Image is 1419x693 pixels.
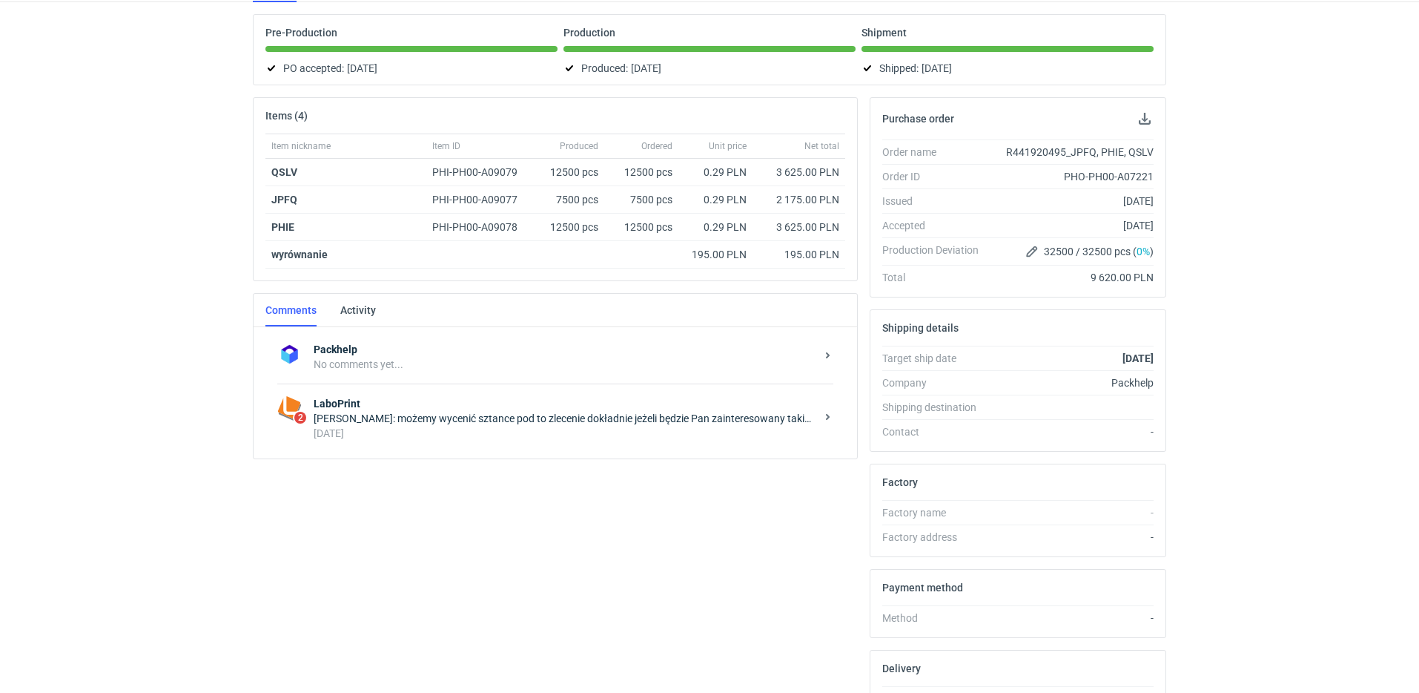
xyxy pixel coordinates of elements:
[314,411,816,426] div: [PERSON_NAME]: możemy wycenić sztance pod to zlecenie dokładnie jeżeli będzie Pan zainteresowany ...
[804,140,839,152] span: Net total
[684,247,747,262] div: 195.00 PLN
[990,375,1154,390] div: Packhelp
[340,294,376,326] a: Activity
[758,165,839,180] div: 3 625.00 PLN
[882,663,921,674] h2: Delivery
[882,530,990,545] div: Factory address
[758,247,839,262] div: 195.00 PLN
[265,110,308,122] h2: Items (4)
[882,424,990,439] div: Contact
[882,400,990,415] div: Shipping destination
[432,165,532,180] div: PHI-PH00-A09079
[882,270,990,285] div: Total
[990,424,1154,439] div: -
[314,342,816,357] strong: Packhelp
[990,194,1154,208] div: [DATE]
[604,159,678,186] div: 12500 pcs
[861,27,907,39] p: Shipment
[882,113,954,125] h2: Purchase order
[604,214,678,241] div: 12500 pcs
[990,218,1154,233] div: [DATE]
[1137,246,1150,257] span: 0%
[537,214,604,241] div: 12500 pcs
[758,220,839,234] div: 3 625.00 PLN
[560,140,598,152] span: Produced
[1136,110,1154,128] button: Download PO
[432,140,460,152] span: Item ID
[271,166,297,178] a: QSLV
[631,59,661,77] span: [DATE]
[990,505,1154,520] div: -
[882,218,990,233] div: Accepted
[1023,243,1041,260] button: Edit production Deviation
[882,582,963,594] h2: Payment method
[882,351,990,366] div: Target ship date
[265,59,558,77] div: PO accepted:
[684,220,747,234] div: 0.29 PLN
[990,169,1154,184] div: PHO-PH00-A07221
[990,270,1154,285] div: 9 620.00 PLN
[265,294,317,326] a: Comments
[758,192,839,207] div: 2 175.00 PLN
[537,186,604,214] div: 7500 pcs
[271,194,297,206] a: JPFQ
[563,27,615,39] p: Production
[277,342,302,367] img: Packhelp
[641,140,672,152] span: Ordered
[314,357,816,372] div: No comments yet...
[882,243,990,260] div: Production Deviation
[347,59,377,77] span: [DATE]
[277,396,302,421] img: LaboPrint
[294,412,306,424] span: 2
[271,249,328,260] strong: wyrównanie
[432,192,532,207] div: PHI-PH00-A09077
[271,221,294,233] a: PHIE
[882,169,990,184] div: Order ID
[604,186,678,214] div: 7500 pcs
[882,194,990,208] div: Issued
[265,27,337,39] p: Pre-Production
[990,145,1154,160] div: R441920495_JPFQ, PHIE, QSLV
[314,426,816,441] div: [DATE]
[882,145,990,160] div: Order name
[922,59,952,77] span: [DATE]
[709,140,747,152] span: Unit price
[882,505,990,520] div: Factory name
[1122,352,1154,364] strong: [DATE]
[432,220,532,234] div: PHI-PH00-A09078
[990,611,1154,625] div: -
[882,611,990,625] div: Method
[882,375,990,390] div: Company
[882,322,959,334] h2: Shipping details
[861,59,1154,77] div: Shipped:
[537,159,604,186] div: 12500 pcs
[1044,244,1154,259] span: 32500 / 32500 pcs ( )
[271,140,331,152] span: Item nickname
[563,59,856,77] div: Produced:
[684,192,747,207] div: 0.29 PLN
[990,530,1154,545] div: -
[684,165,747,180] div: 0.29 PLN
[314,396,816,411] strong: LaboPrint
[882,476,918,488] h2: Factory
